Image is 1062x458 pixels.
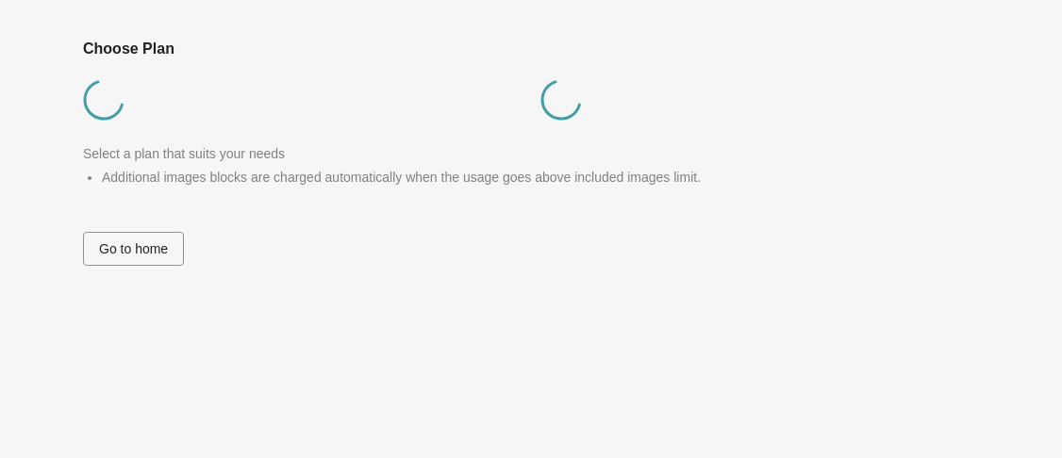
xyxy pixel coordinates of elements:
button: Go to home [83,232,184,266]
span: Go to home [99,241,168,256]
h2: Choose Plan [83,38,979,60]
a: Go to home [83,241,184,256]
li: Additional images blocks are charged automatically when the usage goes above included images limit. [102,168,979,187]
div: Select a plan that suits your needs [83,144,979,163]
